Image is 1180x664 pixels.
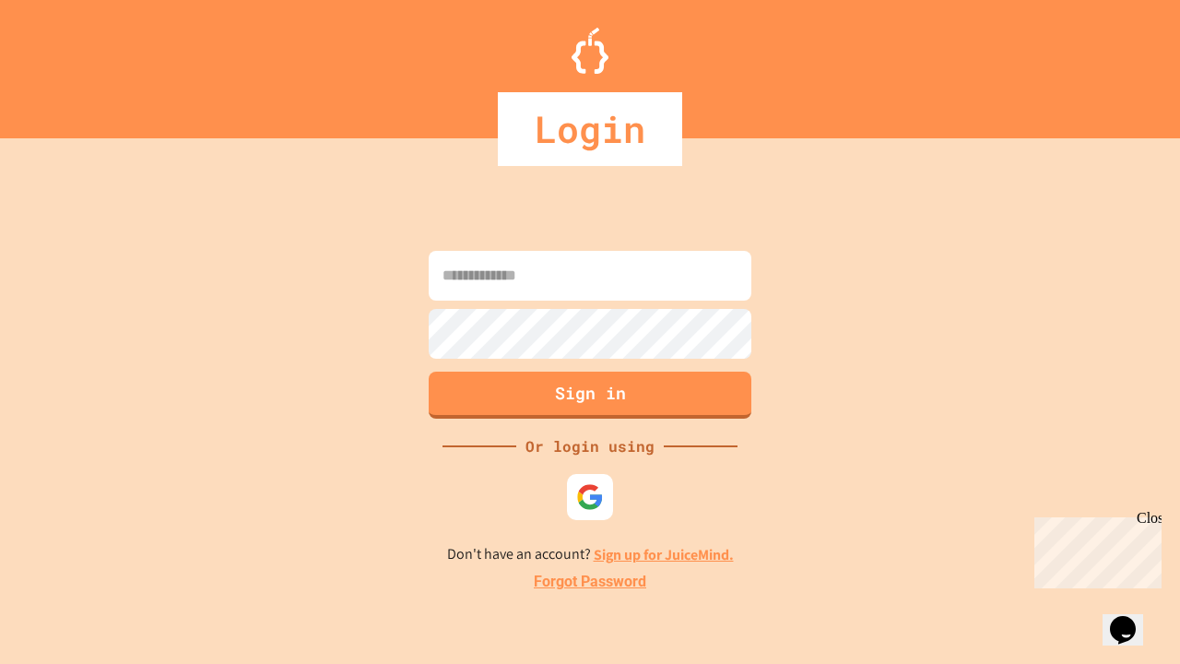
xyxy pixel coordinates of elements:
div: Or login using [516,435,664,457]
iframe: chat widget [1103,590,1162,646]
div: Chat with us now!Close [7,7,127,117]
div: Login [498,92,682,166]
img: google-icon.svg [576,483,604,511]
a: Sign up for JuiceMind. [594,545,734,564]
a: Forgot Password [534,571,646,593]
iframe: chat widget [1027,510,1162,588]
p: Don't have an account? [447,543,734,566]
button: Sign in [429,372,751,419]
img: Logo.svg [572,28,608,74]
